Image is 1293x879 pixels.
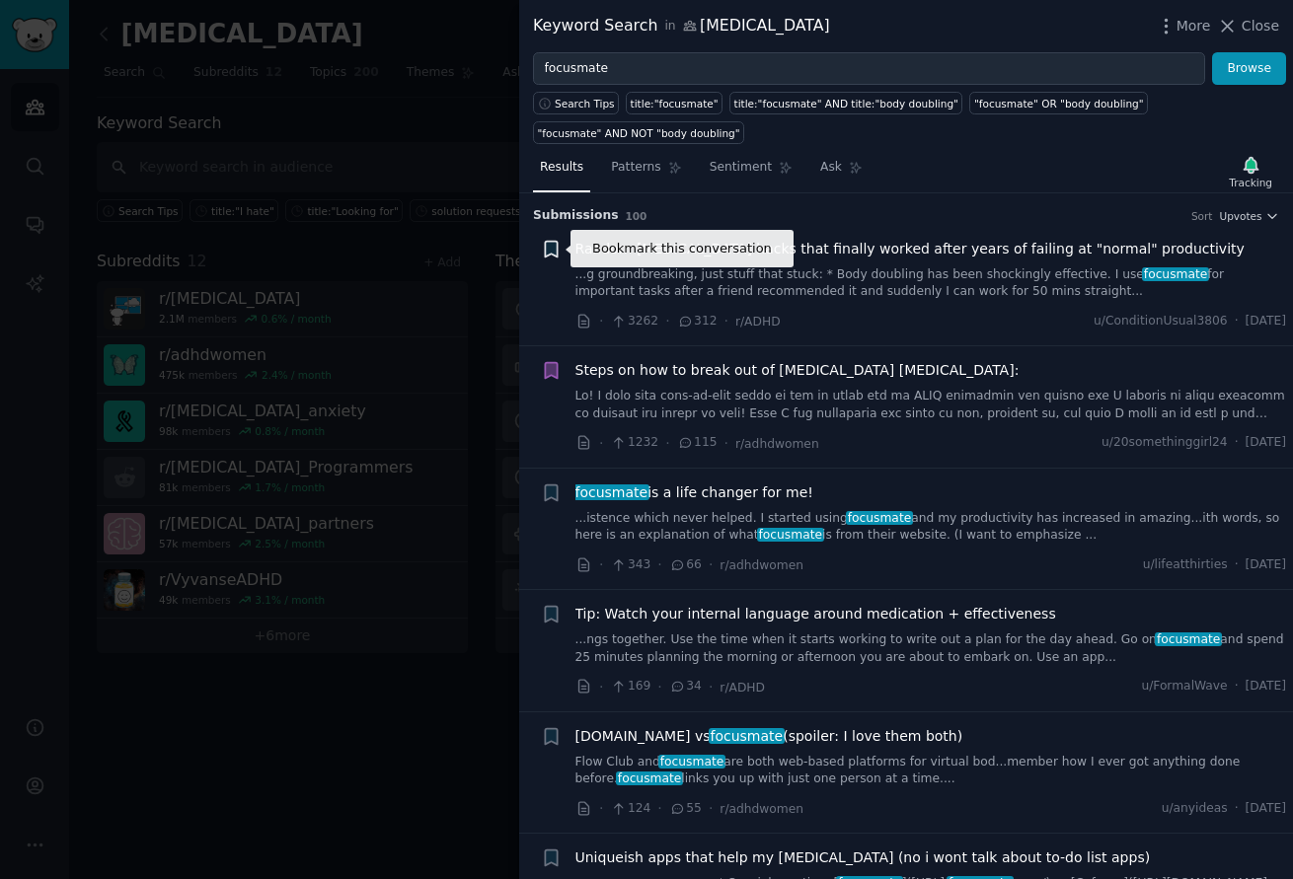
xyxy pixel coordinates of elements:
[729,92,962,114] a: title:"focusmate" AND title:"body doubling"
[710,159,772,177] span: Sentiment
[1143,556,1228,574] span: u/lifeatthirties
[969,92,1148,114] a: "focusmate" OR "body doubling"
[1235,313,1239,330] span: ·
[1142,267,1209,281] span: focusmate
[610,800,650,818] span: 124
[540,159,583,177] span: Results
[1246,434,1286,452] span: [DATE]
[658,755,725,769] span: focusmate
[709,554,713,575] span: ·
[599,433,603,454] span: ·
[820,159,842,177] span: Ask
[575,482,813,503] a: focusmateis a life changer for me!
[709,728,785,744] span: focusmate
[575,604,1056,624] a: Tip: Watch your internal language around medication + effectiveness
[1219,209,1279,223] button: Upvotes
[734,97,958,110] div: title:"focusmate" AND title:"body doubling"
[610,313,658,330] span: 3262
[669,800,702,818] span: 55
[1235,556,1239,574] span: ·
[533,152,590,192] a: Results
[1235,434,1239,452] span: ·
[533,92,619,114] button: Search Tips
[575,754,1287,788] a: Flow Club andfocusmateare both web-based platforms for virtual bod...member how I ever got anythi...
[657,677,661,697] span: ·
[1246,800,1286,818] span: [DATE]
[1222,151,1279,192] button: Tracking
[1246,556,1286,574] span: [DATE]
[665,311,669,331] span: ·
[735,437,819,451] span: r/adhdwomen
[1217,16,1279,37] button: Close
[555,97,615,110] span: Search Tips
[599,554,603,575] span: ·
[720,681,765,695] span: r/ADHD
[657,554,661,575] span: ·
[1235,800,1239,818] span: ·
[723,433,727,454] span: ·
[575,239,1245,259] a: Random [MEDICAL_DATA] hacks that finally worked after years of failing at "normal" productivity
[626,92,723,114] a: title:"focusmate"
[575,266,1287,301] a: ...g groundbreaking, just stuff that stuck: * Body doubling has been shockingly effective. I usef...
[610,678,650,696] span: 169
[720,558,803,572] span: r/adhdwomen
[1141,678,1227,696] span: u/FormalWave
[677,313,718,330] span: 312
[575,631,1287,666] a: ...ngs together. Use the time when it starts working to write out a plan for the day ahead. Go on...
[813,152,870,192] a: Ask
[575,726,963,747] span: [DOMAIN_NAME] vs (spoiler: I love them both)
[1156,16,1211,37] button: More
[677,434,718,452] span: 115
[610,434,658,452] span: 1232
[1102,434,1228,452] span: u/20somethinggirl24
[626,210,647,222] span: 100
[575,388,1287,422] a: Lo! I dolo sita cons-ad-elit seddo ei tem in utlab etd ma ALIQ enimadmin ven quisno exe U laboris...
[538,126,740,140] div: "focusmate" AND NOT "body doubling"
[1094,313,1228,330] span: u/ConditionUsual3806
[533,52,1205,86] input: Try a keyword related to your business
[611,159,660,177] span: Patterns
[599,677,603,697] span: ·
[669,678,702,696] span: 34
[657,798,661,819] span: ·
[846,511,913,525] span: focusmate
[720,802,803,816] span: r/adhdwomen
[616,771,683,785] span: focusmate
[533,207,619,225] span: Submission s
[1229,176,1272,189] div: Tracking
[709,798,713,819] span: ·
[1242,16,1279,37] span: Close
[1177,16,1211,37] span: More
[1191,209,1213,223] div: Sort
[723,311,727,331] span: ·
[1219,209,1261,223] span: Upvotes
[533,121,744,144] a: "focusmate" AND NOT "body doubling"
[575,847,1151,868] a: Uniqueish apps that help my [MEDICAL_DATA] (no i wont talk about to-do list apps)
[599,798,603,819] span: ·
[669,556,702,574] span: 66
[703,152,799,192] a: Sentiment
[599,311,603,331] span: ·
[974,97,1144,110] div: "focusmate" OR "body doubling"
[575,726,963,747] a: [DOMAIN_NAME] vsfocusmate(spoiler: I love them both)
[1235,678,1239,696] span: ·
[1246,313,1286,330] span: [DATE]
[1155,632,1222,646] span: focusmate
[665,433,669,454] span: ·
[604,152,688,192] a: Patterns
[664,18,675,36] span: in
[1162,800,1228,818] span: u/anyideas
[575,482,813,503] span: is a life changer for me!
[735,315,781,329] span: r/ADHD
[1212,52,1286,86] button: Browse
[1246,678,1286,696] span: [DATE]
[610,556,650,574] span: 343
[575,360,1020,381] a: Steps on how to break out of [MEDICAL_DATA] [MEDICAL_DATA]:
[573,484,649,500] span: focusmate
[757,528,824,542] span: focusmate
[631,97,719,110] div: title:"focusmate"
